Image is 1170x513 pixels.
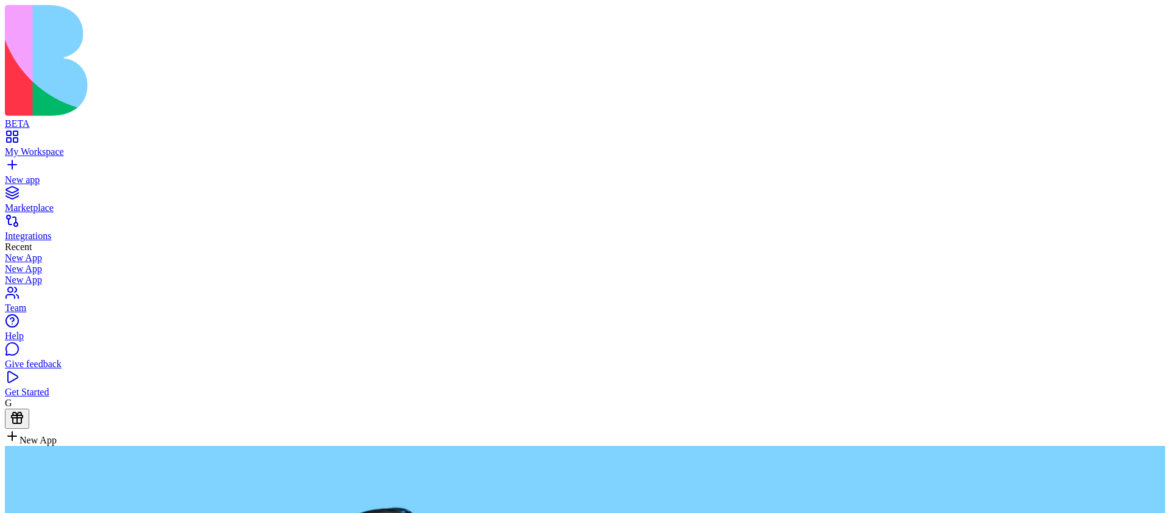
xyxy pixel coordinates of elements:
a: New app [5,163,1165,185]
a: Team [5,292,1165,314]
a: Help [5,320,1165,342]
div: Integrations [5,231,1165,242]
a: Give feedback [5,348,1165,370]
div: Get Started [5,387,1165,398]
div: Give feedback [5,359,1165,370]
a: BETA [5,107,1165,129]
a: New App [5,274,1165,285]
a: Integrations [5,220,1165,242]
a: Marketplace [5,192,1165,213]
div: New app [5,174,1165,185]
div: My Workspace [5,146,1165,157]
span: New App [19,435,57,445]
div: Marketplace [5,203,1165,213]
span: G [5,398,12,408]
span: Recent [5,242,32,252]
div: Help [5,331,1165,342]
a: My Workspace [5,135,1165,157]
div: BETA [5,118,1165,129]
div: Team [5,303,1165,314]
a: New App [5,253,1165,264]
img: logo [5,5,495,116]
a: New App [5,264,1165,274]
a: Get Started [5,376,1165,398]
